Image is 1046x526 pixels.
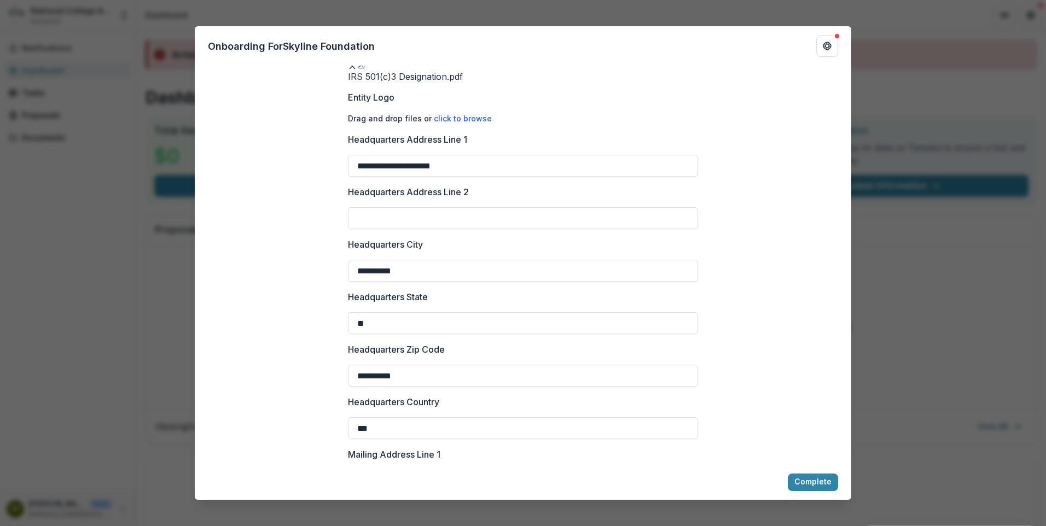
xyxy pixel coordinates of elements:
[348,448,440,461] p: Mailing Address Line 1
[788,474,838,491] button: Complete
[348,395,439,408] p: Headquarters Country
[434,114,492,123] span: click to browse
[348,133,467,146] p: Headquarters Address Line 1
[348,59,463,82] div: Remove FileIRS 501(c)3 Designation.pdf
[816,35,838,57] button: Get Help
[348,185,469,198] p: Headquarters Address Line 2
[348,238,423,251] p: Headquarters City
[348,72,463,82] span: IRS 501(c)3 Designation.pdf
[348,113,492,124] p: Drag and drop files or
[208,39,375,54] p: Onboarding For Skyline Foundation
[348,91,394,104] p: Entity Logo
[348,343,445,356] p: Headquarters Zip Code
[348,290,428,303] p: Headquarters State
